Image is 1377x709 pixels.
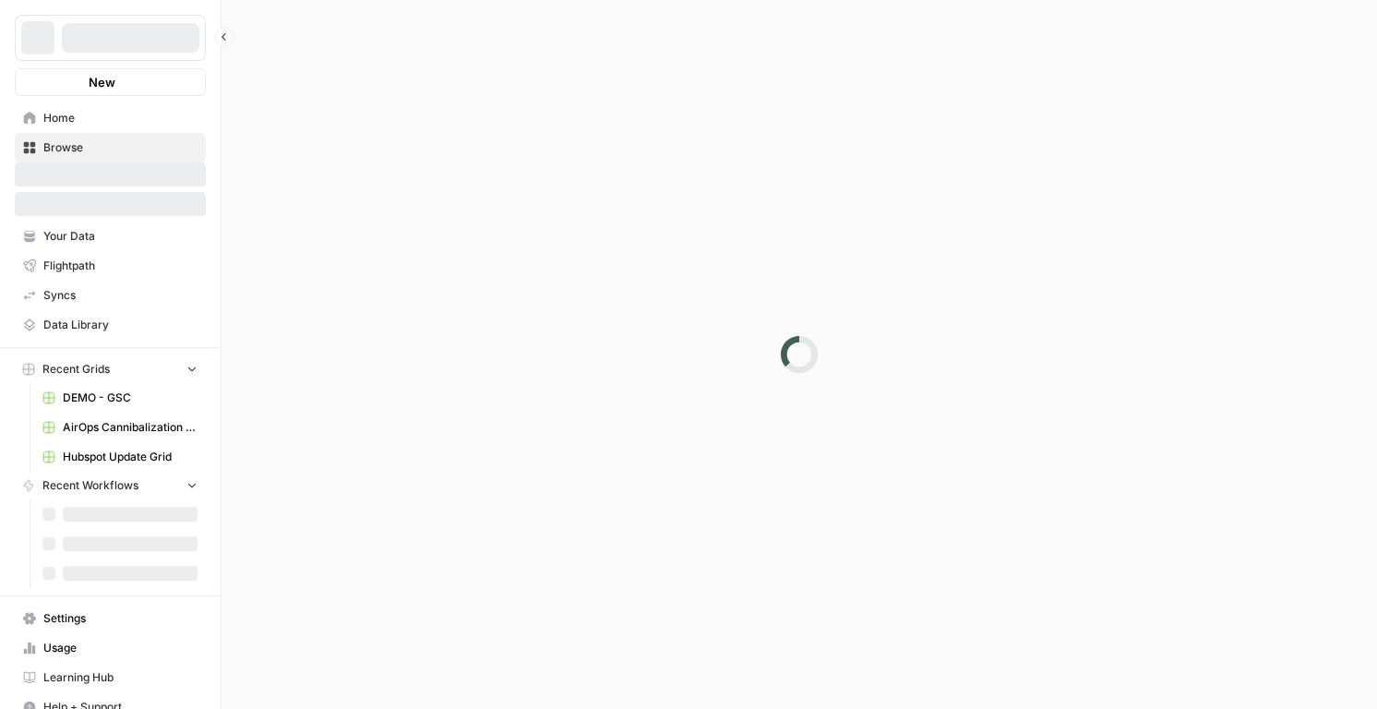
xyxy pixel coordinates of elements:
a: Data Library [15,310,206,340]
span: Browse [43,139,198,156]
a: Syncs [15,281,206,310]
a: Settings [15,604,206,633]
span: Your Data [43,228,198,245]
span: Usage [43,640,198,656]
a: Learning Hub [15,663,206,692]
span: Recent Grids [42,361,110,378]
a: DEMO - GSC [34,383,206,413]
span: DEMO - GSC [63,390,198,406]
a: Hubspot Update Grid [34,442,206,472]
button: New [15,68,206,96]
a: Flightpath [15,251,206,281]
span: Flightpath [43,258,198,274]
a: Browse [15,133,206,162]
button: Recent Grids [15,355,206,383]
span: Recent Workflows [42,477,138,494]
span: Home [43,110,198,126]
span: Syncs [43,287,198,304]
span: Learning Hub [43,669,198,686]
span: New [89,73,115,91]
a: Your Data [15,222,206,251]
span: Hubspot Update Grid [63,449,198,465]
a: Usage [15,633,206,663]
span: Settings [43,610,198,627]
span: AirOps Cannibalization Preview Grid [63,419,198,436]
button: Recent Workflows [15,472,206,499]
span: Data Library [43,317,198,333]
a: AirOps Cannibalization Preview Grid [34,413,206,442]
a: Home [15,103,206,133]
